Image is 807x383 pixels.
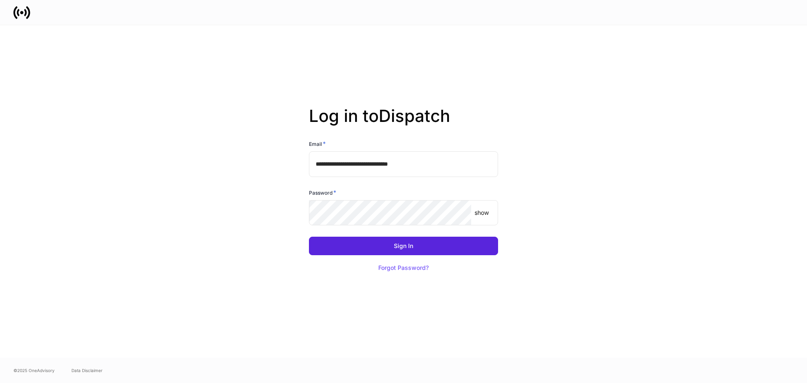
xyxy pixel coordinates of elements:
h6: Password [309,188,336,197]
div: Forgot Password? [378,265,429,271]
h6: Email [309,140,326,148]
p: show [475,209,489,217]
button: Sign In [309,237,498,255]
h2: Log in to Dispatch [309,106,498,140]
div: Sign In [394,243,413,249]
button: Forgot Password? [368,259,439,277]
span: © 2025 OneAdvisory [13,367,55,374]
a: Data Disclaimer [71,367,103,374]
